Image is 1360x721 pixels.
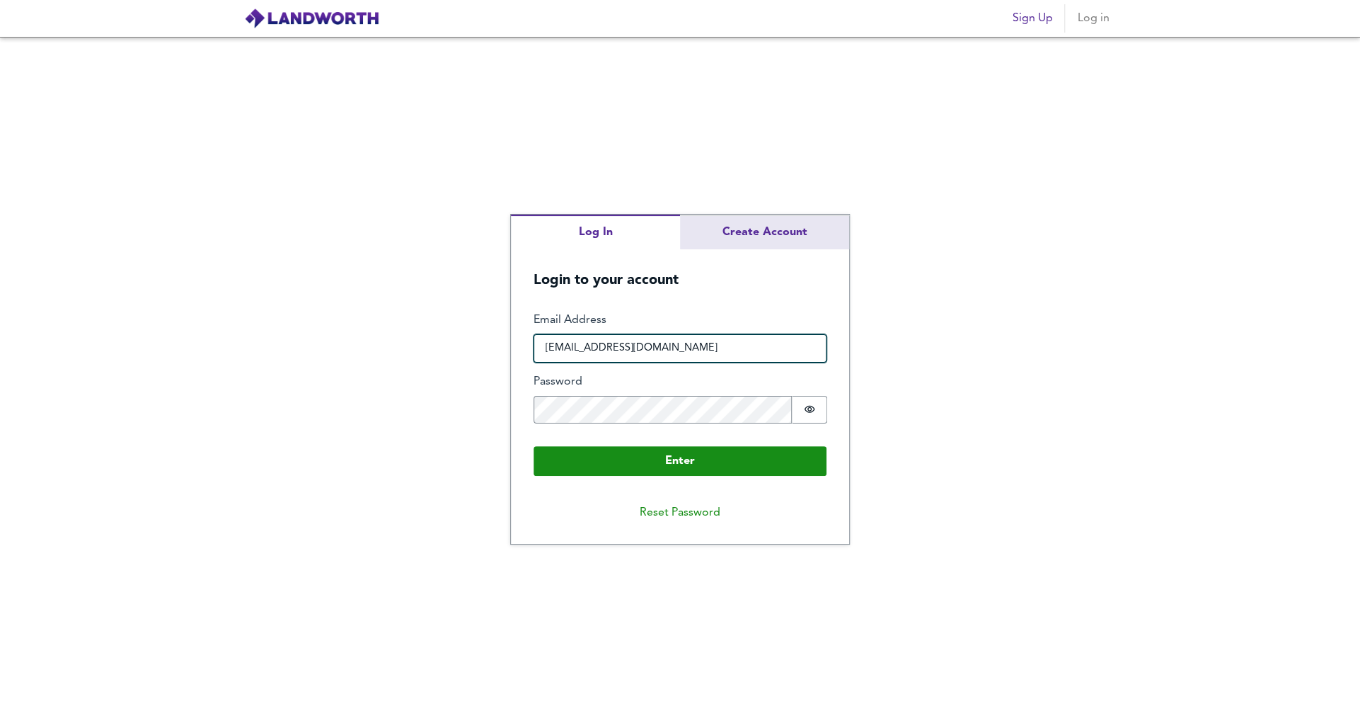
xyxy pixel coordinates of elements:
[680,215,849,249] button: Create Account
[511,215,680,249] button: Log In
[244,8,379,29] img: logo
[534,334,826,363] input: e.g. joe@bloggs.com
[534,446,826,476] button: Enter
[1013,8,1053,28] span: Sign Up
[1076,8,1110,28] span: Log in
[534,374,826,390] label: Password
[1007,4,1059,33] button: Sign Up
[511,249,849,290] h5: Login to your account
[1071,4,1116,33] button: Log in
[628,499,732,527] button: Reset Password
[792,396,827,424] button: Show password
[534,312,826,329] label: Email Address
